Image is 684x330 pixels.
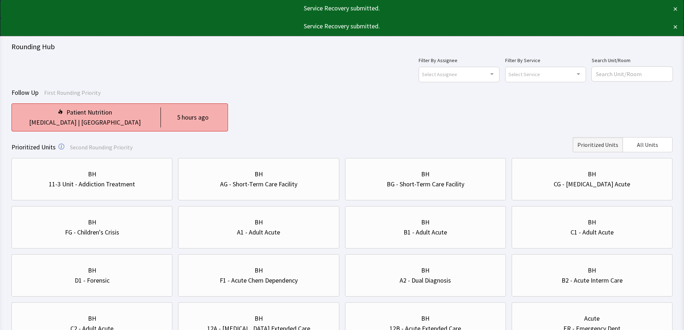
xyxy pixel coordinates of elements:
[66,107,112,117] div: Patient Nutrition
[588,169,596,179] div: BH
[220,275,298,285] div: F1 - Acute Chem Dependency
[588,217,596,227] div: BH
[70,144,132,151] span: Second Rounding Priority
[81,117,141,127] div: [GEOGRAPHIC_DATA]
[88,217,96,227] div: BH
[49,179,135,189] div: 11-3 Unit - Addiction Treatment
[584,313,600,324] div: Acute
[421,313,429,324] div: BH
[29,117,76,127] div: [MEDICAL_DATA]
[419,56,499,65] label: Filter By Assignee
[637,140,658,149] span: All Units
[592,56,673,65] label: Search Unit/Room
[623,137,673,152] button: All Units
[422,70,457,78] span: Select Assignee
[554,179,630,189] div: CG - [MEDICAL_DATA] Acute
[177,112,209,122] div: 5 hours ago
[6,21,610,31] div: Service Recovery submitted.
[400,275,451,285] div: A2 - Dual Diagnosis
[573,137,623,152] button: Prioritized Units
[220,179,297,189] div: AG - Short-Term Care Facility
[562,275,623,285] div: B2 - Acute Interm Care
[673,3,678,15] button: ×
[88,265,96,275] div: BH
[255,169,263,179] div: BH
[11,143,56,151] span: Prioritized Units
[75,275,110,285] div: D1 - Forensic
[11,42,673,52] div: Rounding Hub
[6,3,610,13] div: Service Recovery submitted.
[44,89,101,96] span: First Rounding Priority
[76,117,81,127] div: |
[65,227,119,237] div: FG - Children's Crisis
[255,313,263,324] div: BH
[577,140,618,149] span: Prioritized Units
[421,217,429,227] div: BH
[505,56,586,65] label: Filter By Service
[237,227,280,237] div: A1 - Adult Acute
[88,169,96,179] div: BH
[571,227,614,237] div: C1 - Adult Acute
[588,265,596,275] div: BH
[255,265,263,275] div: BH
[592,67,673,81] input: Search Unit/Room
[508,70,540,78] span: Select Service
[673,21,678,33] button: ×
[255,217,263,227] div: BH
[387,179,464,189] div: BG - Short-Term Care Facility
[421,265,429,275] div: BH
[11,88,673,98] div: Follow Up
[88,313,96,324] div: BH
[421,169,429,179] div: BH
[404,227,447,237] div: B1 - Adult Acute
